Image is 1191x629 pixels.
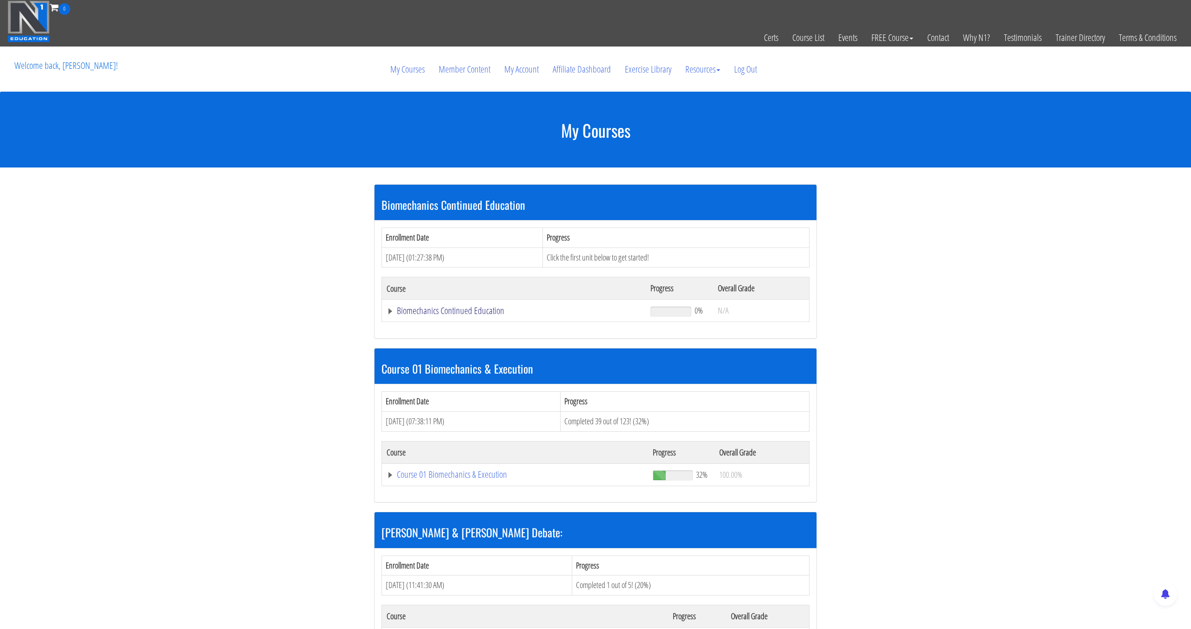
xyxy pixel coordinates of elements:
th: Progress [646,277,713,300]
a: Terms & Conditions [1112,15,1184,60]
a: Trainer Directory [1049,15,1112,60]
a: Certs [757,15,785,60]
td: [DATE] (07:38:11 PM) [382,411,561,431]
span: 32% [696,469,708,480]
th: Progress [668,605,726,627]
td: N/A [713,300,809,322]
td: Click the first unit below to get started! [542,248,809,268]
a: Resources [678,47,727,92]
th: Course [382,441,648,463]
td: Completed 1 out of 5! (20%) [572,575,810,596]
a: Affiliate Dashboard [546,47,618,92]
a: Course List [785,15,831,60]
span: 0 [59,3,70,15]
th: Progress [572,555,810,575]
th: Enrollment Date [382,555,572,575]
span: 0% [695,305,703,315]
a: Course 01 Biomechanics & Execution [387,470,643,479]
th: Progress [542,228,809,248]
th: Enrollment Date [382,228,543,248]
img: n1-education [7,0,50,42]
th: Overall Grade [713,277,809,300]
th: Course [382,277,646,300]
a: My Courses [383,47,432,92]
th: Progress [648,441,715,463]
a: Biomechanics Continued Education [387,306,641,315]
a: Why N1? [956,15,997,60]
th: Overall Grade [726,605,809,627]
td: [DATE] (01:27:38 PM) [382,248,543,268]
a: Member Content [432,47,497,92]
a: 0 [50,1,70,13]
a: Events [831,15,864,60]
th: Course [382,605,668,627]
td: Completed 39 out of 123! (32%) [561,411,810,431]
a: My Account [497,47,546,92]
h3: Course 01 Biomechanics & Execution [381,362,810,375]
h3: [PERSON_NAME] & [PERSON_NAME] Debate: [381,526,810,538]
a: Exercise Library [618,47,678,92]
a: FREE Course [864,15,920,60]
a: Testimonials [997,15,1049,60]
td: [DATE] (11:41:30 AM) [382,575,572,596]
th: Overall Grade [715,441,810,463]
td: 100.00% [715,463,810,486]
p: Welcome back, [PERSON_NAME]! [7,47,125,84]
a: Contact [920,15,956,60]
th: Progress [561,392,810,412]
a: Log Out [727,47,764,92]
th: Enrollment Date [382,392,561,412]
h3: Biomechanics Continued Education [381,199,810,211]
